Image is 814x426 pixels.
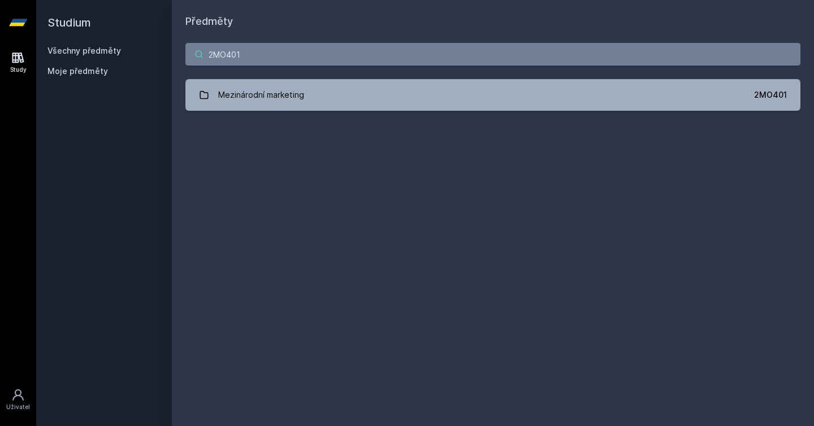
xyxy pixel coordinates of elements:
a: Study [2,45,34,80]
a: Všechny předměty [47,46,121,55]
h1: Předměty [185,14,800,29]
div: Uživatel [6,403,30,411]
div: 2MO401 [754,89,787,101]
a: Mezinárodní marketing 2MO401 [185,79,800,111]
input: Název nebo ident předmětu… [185,43,800,66]
a: Uživatel [2,382,34,417]
div: Mezinárodní marketing [218,84,304,106]
span: Moje předměty [47,66,108,77]
div: Study [10,66,27,74]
